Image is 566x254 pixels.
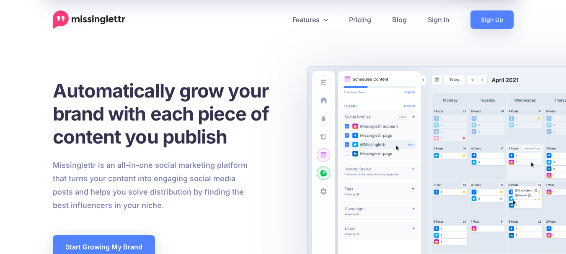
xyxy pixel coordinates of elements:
[382,10,417,29] a: Blog
[53,10,125,29] a: Home
[282,10,339,29] a: Features
[53,159,248,212] p: Missinglettr is an all-in-one social marketing platform that turns your content into engaging soc...
[339,10,382,29] a: Pricing
[417,10,460,29] a: Sign In
[470,10,514,29] a: Sign Up
[53,79,289,148] h1: Automatically grow your brand with each piece of content you publish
